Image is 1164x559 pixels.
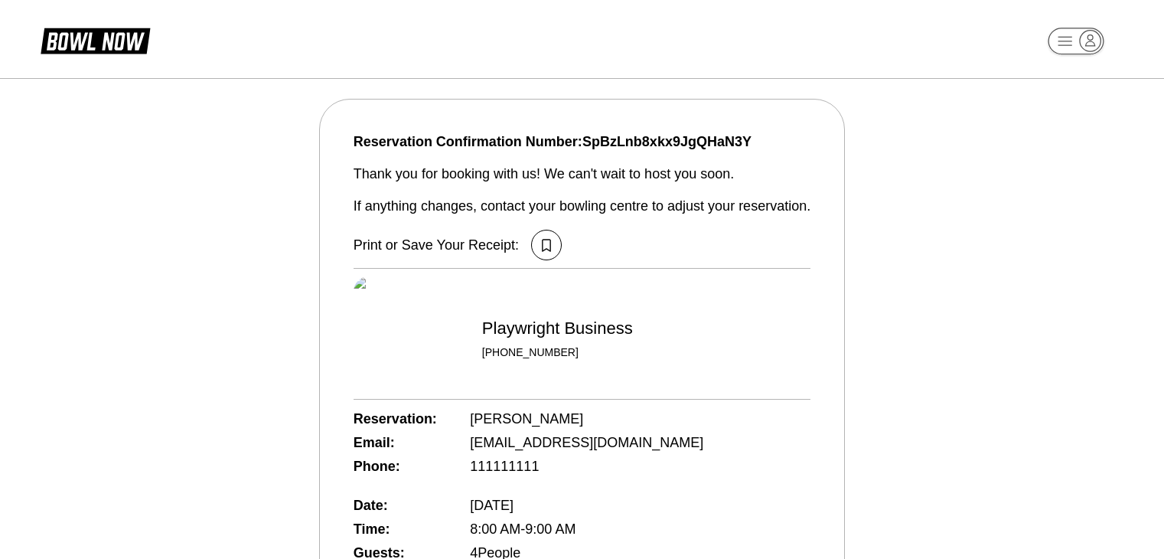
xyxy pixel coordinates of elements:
span: Phone: [354,459,445,475]
div: [PHONE_NUMBER] [482,346,633,358]
span: [DATE] [470,498,514,514]
span: [PERSON_NAME] [470,411,583,427]
div: Print or Save Your Receipt: [354,237,519,253]
div: Thank you for booking with us! We can't wait to host you soon. [354,165,810,182]
span: Reservation: [354,411,445,427]
div: Playwright Business [482,318,633,338]
span: Reservation Confirmation Number: SpBzLnb8xkx9JgQHaN3Y [354,133,810,150]
span: [EMAIL_ADDRESS][DOMAIN_NAME] [470,435,703,451]
span: 111111111 [470,459,539,475]
img: Playwright Business [354,276,468,391]
span: Email: [354,435,445,451]
span: Time: [354,521,445,538]
span: 8:00 AM - 9:00 AM [470,521,575,538]
span: Date: [354,498,445,514]
div: If anything changes, contact your bowling centre to adjust your reservation. [354,198,810,214]
button: print reservation as PDF [531,230,562,260]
